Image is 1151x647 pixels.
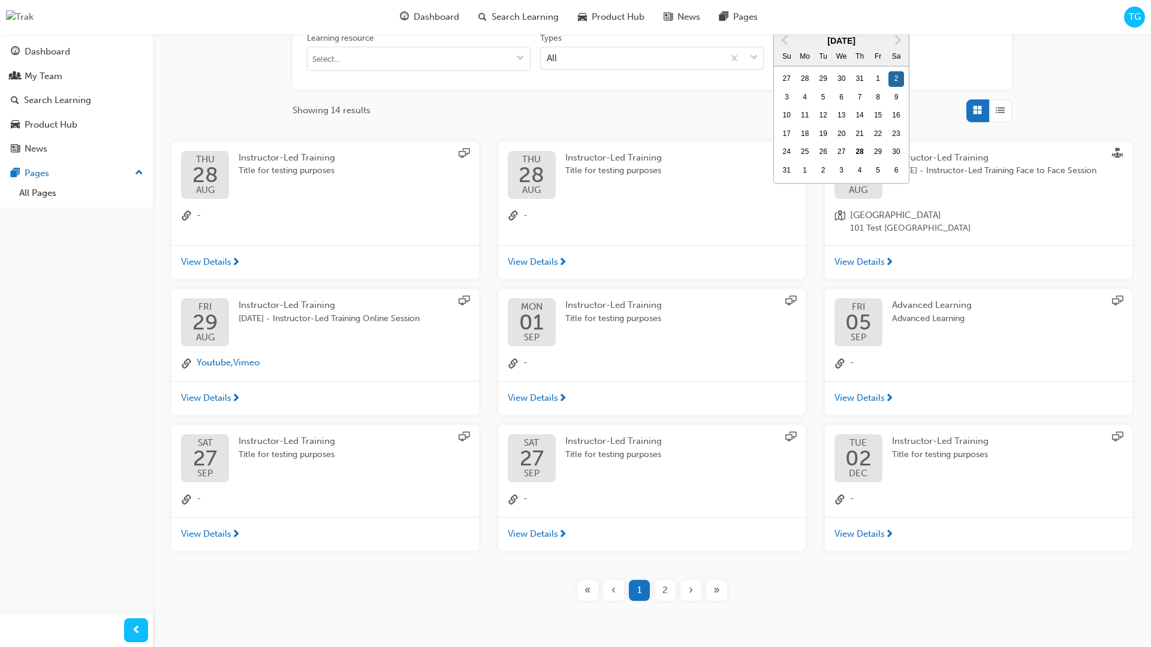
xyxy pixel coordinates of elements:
span: next-icon [558,530,567,540]
span: Product Hub [592,10,644,24]
button: THU28AUGInstructor-Led TrainingTitle for testing purposeslink-icon-View Details [498,141,806,280]
span: next-icon [558,258,567,268]
div: My Team [25,69,62,83]
span: View Details [181,391,231,405]
div: Choose Friday, August 15th, 2025 [870,108,886,123]
span: View Details [508,527,558,541]
div: Choose Friday, August 29th, 2025 [870,144,886,160]
div: Choose Saturday, August 9th, 2025 [888,90,904,105]
span: next-icon [558,394,567,404]
span: TUE [845,439,872,448]
span: people-icon [11,71,20,82]
span: MON [519,303,544,312]
div: Choose Thursday, August 21st, 2025 [852,126,867,142]
span: Title for testing purposes [565,312,662,326]
div: Choose Wednesday, July 30th, 2025 [834,71,849,87]
a: View Details [825,245,1132,280]
span: sessionType_ONLINE_URL-icon [459,295,469,309]
div: Choose Wednesday, August 20th, 2025 [834,126,849,142]
a: View Details [825,381,1132,416]
div: Fr [870,49,886,65]
div: [DATE] [774,34,909,48]
button: Pages [5,162,148,185]
span: next-icon [231,394,240,404]
span: next-icon [231,530,240,540]
span: link-icon [181,208,192,224]
span: DEC [845,469,872,478]
span: Dashboard [414,10,459,24]
div: Choose Saturday, August 16th, 2025 [888,108,904,123]
button: DashboardMy TeamSearch LearningProduct HubNews [5,38,148,162]
button: FRI29AUGInstructor-Led Training[DATE] - Instructor-Led Training Face to Face Sessionlocation-icon... [825,141,1132,280]
button: Vimeo [233,356,260,370]
span: SEP [845,333,871,342]
span: link-icon [834,492,845,507]
a: TUE02DECInstructor-Led TrainingTitle for testing purposes [834,434,1123,482]
div: Choose Friday, September 5th, 2025 [870,163,886,179]
span: [DATE] - Instructor-Led Training Face to Face Session [892,164,1096,178]
div: Choose Sunday, August 17th, 2025 [779,126,794,142]
span: Search Learning [492,10,559,24]
div: News [25,142,47,156]
button: Previous Month [775,31,794,50]
div: Learning resource [307,32,374,44]
span: Advanced Learning [892,300,972,310]
span: » [713,583,720,597]
span: View Details [834,255,885,269]
a: guage-iconDashboard [390,5,469,29]
span: prev-icon [132,623,141,638]
span: sessionType_FACE_TO_FACE-icon [1112,148,1123,161]
button: SAT27SEPInstructor-Led TrainingTitle for testing purposeslink-icon-View Details [171,425,479,551]
span: 2 [662,583,668,597]
div: Choose Tuesday, August 12th, 2025 [815,108,831,123]
span: - [850,356,854,371]
a: View Details [171,245,479,280]
div: Choose Thursday, August 28th, 2025 [852,144,867,160]
span: [DATE] - Instructor-Led Training Online Session [239,312,420,326]
button: Next page [678,580,704,601]
a: THU28AUGInstructor-Led TrainingTitle for testing purposes [181,151,469,199]
div: Tu [815,49,831,65]
span: car-icon [578,10,587,25]
div: Choose Tuesday, September 2nd, 2025 [815,163,831,179]
div: Su [779,49,794,65]
span: SAT [193,439,217,448]
div: Choose Wednesday, September 3rd, 2025 [834,163,849,179]
span: Title for testing purposes [239,448,335,462]
a: Trak [6,10,34,24]
a: View Details [498,517,806,552]
span: AUG [845,186,871,195]
a: Dashboard [5,41,148,63]
span: FRI [192,303,218,312]
button: MON01SEPInstructor-Led TrainingTitle for testing purposeslink-icon-View Details [498,289,806,415]
div: Choose Monday, August 4th, 2025 [797,90,813,105]
span: link-icon [181,356,192,371]
div: Choose Monday, August 25th, 2025 [797,144,813,160]
div: Choose Tuesday, August 5th, 2025 [815,90,831,105]
button: Last page [704,580,730,601]
span: down-icon [516,54,525,64]
span: AUG [519,186,544,195]
button: Next Month [888,31,908,50]
span: pages-icon [719,10,728,25]
div: Choose Sunday, July 27th, 2025 [779,71,794,87]
span: « [584,583,591,597]
span: next-icon [885,530,894,540]
span: sessionType_ONLINE_URL-icon [785,295,796,309]
span: Showing 14 results [293,104,370,117]
a: FRI29AUGInstructor-Led Training[DATE] - Instructor-Led Training Online Session [181,298,469,346]
span: pages-icon [11,168,20,179]
a: search-iconSearch Learning [469,5,568,29]
button: Youtube [197,356,231,370]
div: Choose Tuesday, August 26th, 2025 [815,144,831,160]
a: car-iconProduct Hub [568,5,654,29]
span: next-icon [885,258,894,268]
div: Mo [797,49,813,65]
span: Title for testing purposes [239,164,335,178]
button: TUE02DECInstructor-Led TrainingTitle for testing purposeslink-icon-View Details [825,425,1132,551]
div: Pages [25,167,49,180]
span: SEP [193,469,217,478]
div: Choose Sunday, August 3rd, 2025 [779,90,794,105]
span: 28 [192,164,218,186]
